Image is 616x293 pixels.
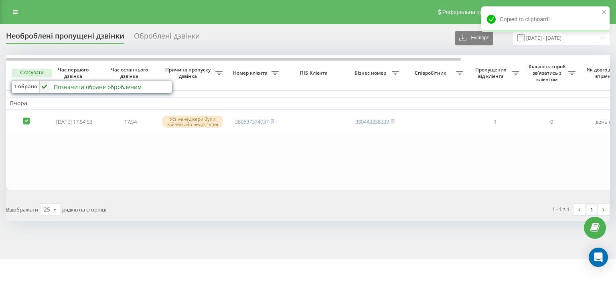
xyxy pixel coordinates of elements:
[6,32,124,44] div: Необроблені пропущені дзвінки
[602,9,607,16] button: close
[102,111,158,132] td: 17:54
[235,118,269,125] a: 380637374037
[162,116,223,128] div: Усі менеджери були зайняті або недоступні
[471,67,512,79] span: Пропущених від клієнта
[53,67,96,79] span: Час першого дзвінка
[290,70,340,76] span: ПІБ Клієнта
[467,111,523,132] td: 1
[481,6,610,32] div: Copied to clipboard!
[589,248,608,267] div: Open Intercom Messenger
[355,118,389,125] a: 380443338339
[351,70,392,76] span: Бізнес номер
[12,69,52,77] button: Скасувати
[523,111,580,132] td: 0
[527,63,568,82] span: Кількість спроб зв'язатись з клієнтом
[552,205,569,213] div: 1 - 1 з 1
[12,81,40,93] div: 1 обрано
[407,70,456,76] span: Співробітник
[6,206,38,213] span: Відображати
[109,67,152,79] span: Час останнього дзвінка
[62,206,106,213] span: рядків на сторінці
[46,111,102,132] td: [DATE] 17:54:53
[162,67,215,79] span: Причина пропуску дзвінка
[455,31,493,45] button: Експорт
[442,9,501,15] span: Реферальна програма
[134,32,200,44] div: Оброблені дзвінки
[54,83,142,91] div: Позначити обране обробленим
[44,206,50,214] div: 25
[231,70,272,76] span: Номер клієнта
[586,204,598,215] a: 1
